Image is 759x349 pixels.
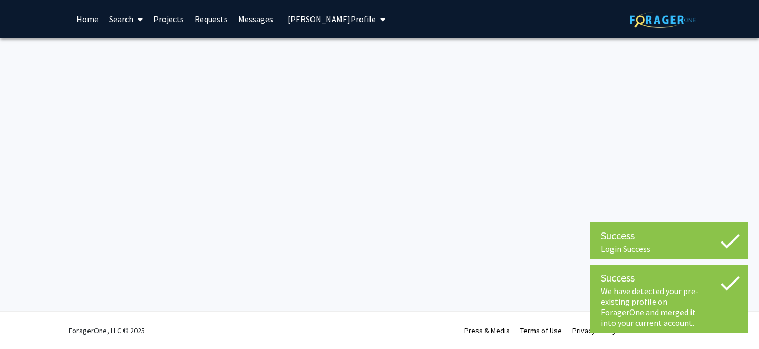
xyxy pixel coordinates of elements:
[71,1,104,37] a: Home
[630,12,696,28] img: ForagerOne Logo
[601,270,738,286] div: Success
[104,1,148,37] a: Search
[601,244,738,254] div: Login Success
[601,228,738,244] div: Success
[464,326,510,335] a: Press & Media
[148,1,189,37] a: Projects
[189,1,233,37] a: Requests
[572,326,616,335] a: Privacy Policy
[520,326,562,335] a: Terms of Use
[69,312,145,349] div: ForagerOne, LLC © 2025
[288,14,376,24] span: [PERSON_NAME] Profile
[233,1,278,37] a: Messages
[601,286,738,328] div: We have detected your pre-existing profile on ForagerOne and merged it into your current account.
